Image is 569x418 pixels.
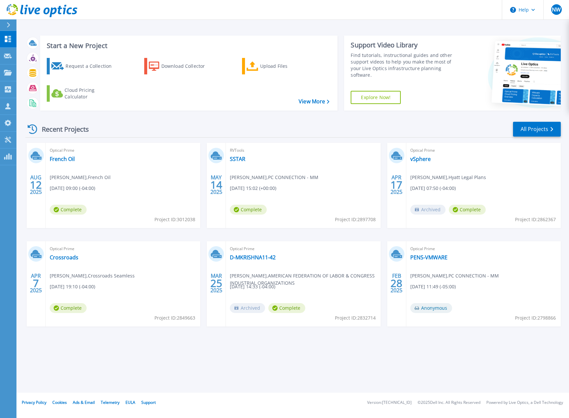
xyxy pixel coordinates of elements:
span: Project ID: 2798866 [515,314,556,322]
div: Find tutorials, instructional guides and other support videos to help you make the most of your L... [351,52,460,78]
a: Ads & Email [73,400,95,405]
span: Optical Prime [410,147,557,154]
span: [DATE] 11:49 (-05:00) [410,283,456,290]
a: Privacy Policy [22,400,46,405]
span: [PERSON_NAME] , PC CONNECTION - MM [410,272,499,279]
span: Complete [449,205,486,215]
span: Project ID: 2832714 [335,314,376,322]
a: Support [141,400,156,405]
li: Powered by Live Optics, a Dell Technology [486,401,563,405]
li: © 2025 Dell Inc. All Rights Reserved [418,401,480,405]
span: Archived [410,205,446,215]
span: Optical Prime [50,147,196,154]
a: Upload Files [242,58,315,74]
span: NW [552,7,561,12]
span: RVTools [230,147,376,154]
a: All Projects [513,122,561,137]
div: APR 2025 [30,271,42,295]
a: Request a Collection [47,58,120,74]
span: Project ID: 2849663 [154,314,195,322]
span: [DATE] 15:02 (+00:00) [230,185,276,192]
span: [DATE] 19:10 (-04:00) [50,283,95,290]
div: MAY 2025 [210,173,223,197]
a: PENS-VMWARE [410,254,447,261]
span: Archived [230,303,265,313]
span: 28 [391,280,402,286]
div: MAR 2025 [210,271,223,295]
div: Request a Collection [66,60,118,73]
span: [DATE] 07:50 (-04:00) [410,185,456,192]
div: Download Collector [161,60,214,73]
span: Anonymous [410,303,452,313]
span: [PERSON_NAME] , Hyatt Legal Plans [410,174,486,181]
a: Telemetry [101,400,120,405]
span: [DATE] 14:33 (-04:00) [230,283,275,290]
div: Cloud Pricing Calculator [65,87,117,100]
span: [PERSON_NAME] , PC CONNECTION - MM [230,174,318,181]
span: [PERSON_NAME] , AMERICAN FEDERATION OF LABOR & CONGRESS INDUSTRIAL ORGANIZATIONS [230,272,380,287]
span: 14 [210,182,222,188]
span: Optical Prime [50,245,196,252]
span: 17 [391,182,402,188]
span: Complete [50,205,87,215]
span: Complete [230,205,267,215]
div: Recent Projects [25,121,98,137]
a: Cloud Pricing Calculator [47,85,120,102]
a: SSTAR [230,156,245,162]
div: Support Video Library [351,41,460,49]
a: EULA [125,400,135,405]
a: Crossroads [50,254,78,261]
li: Version: [TECHNICAL_ID] [367,401,412,405]
span: Complete [50,303,87,313]
div: AUG 2025 [30,173,42,197]
a: Explore Now! [351,91,401,104]
div: APR 2025 [390,173,403,197]
span: Complete [268,303,305,313]
span: 7 [33,280,39,286]
a: vSphere [410,156,431,162]
a: View More [299,98,329,105]
a: D-MKRISHNA11-42 [230,254,276,261]
span: 12 [30,182,42,188]
h3: Start a New Project [47,42,329,49]
span: Optical Prime [230,245,376,252]
a: French Oil [50,156,75,162]
span: 25 [210,280,222,286]
span: Project ID: 2897708 [335,216,376,223]
span: Optical Prime [410,245,557,252]
span: Project ID: 3012038 [154,216,195,223]
a: Download Collector [144,58,218,74]
span: [PERSON_NAME] , French Oil [50,174,111,181]
a: Cookies [52,400,67,405]
span: [DATE] 09:00 (-04:00) [50,185,95,192]
span: Project ID: 2862367 [515,216,556,223]
div: FEB 2025 [390,271,403,295]
span: [PERSON_NAME] , Crossroads Seamless [50,272,135,279]
div: Upload Files [260,60,313,73]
